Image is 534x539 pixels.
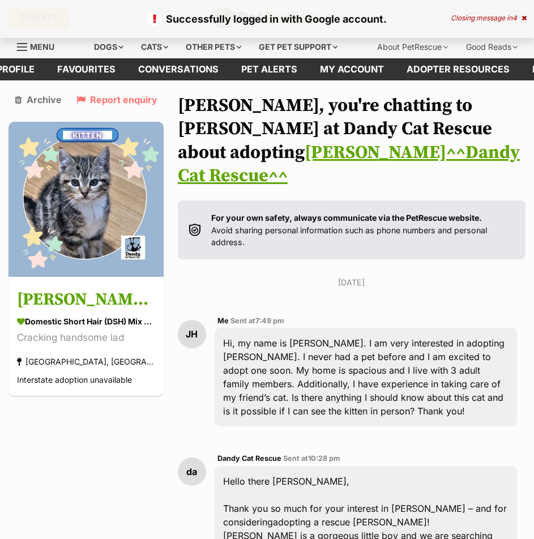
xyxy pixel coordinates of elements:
[395,58,521,80] a: Adopter resources
[308,454,340,463] span: 10:28 pm
[211,213,482,223] strong: For your own safety, always communicate via the PetRescue website.
[255,316,284,325] span: 7:49 pm
[458,36,526,58] div: Good Reads
[17,375,132,384] span: Interstate adoption unavailable
[251,36,345,58] div: Get pet support
[215,328,517,426] div: Hi, my name is [PERSON_NAME]. I am very interested in adopting [PERSON_NAME]. I never had a pet b...
[230,316,284,325] span: Sent at
[30,42,54,52] span: Menu
[230,58,309,80] a: Pet alerts
[178,457,206,486] div: da
[283,454,340,463] span: Sent at
[178,95,526,189] h1: [PERSON_NAME], you're chatting to [PERSON_NAME] at Dandy Cat Rescue about adopting
[217,316,229,325] span: Me
[217,454,281,463] span: Dandy Cat Rescue
[309,58,395,80] a: My account
[46,58,127,80] a: Favourites
[15,95,62,105] a: Archive
[133,36,176,58] div: Cats
[86,36,131,58] div: Dogs
[127,58,230,80] a: conversations
[211,212,514,248] p: Avoid sharing personal information such as phone numbers and personal address.
[369,36,456,58] div: About PetRescue
[76,95,157,105] a: Report enquiry
[17,315,155,327] div: Domestic Short Hair (DSH) Mix Cat
[178,142,520,188] a: [PERSON_NAME]^^Dandy Cat Rescue^^
[17,354,155,369] div: [GEOGRAPHIC_DATA], [GEOGRAPHIC_DATA]
[178,320,206,348] div: JH
[8,122,164,277] img: Floyd^^Dandy Cat Rescue^^
[17,36,62,56] a: Menu
[17,287,155,313] h3: [PERSON_NAME]^^Dandy Cat Rescue^^
[8,279,164,396] a: [PERSON_NAME]^^Dandy Cat Rescue^^ Domestic Short Hair (DSH) Mix Cat Cracking handsome lad [GEOGRA...
[178,36,249,58] div: Other pets
[17,330,155,345] div: Cracking handsome lad
[178,276,526,288] p: [DATE]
